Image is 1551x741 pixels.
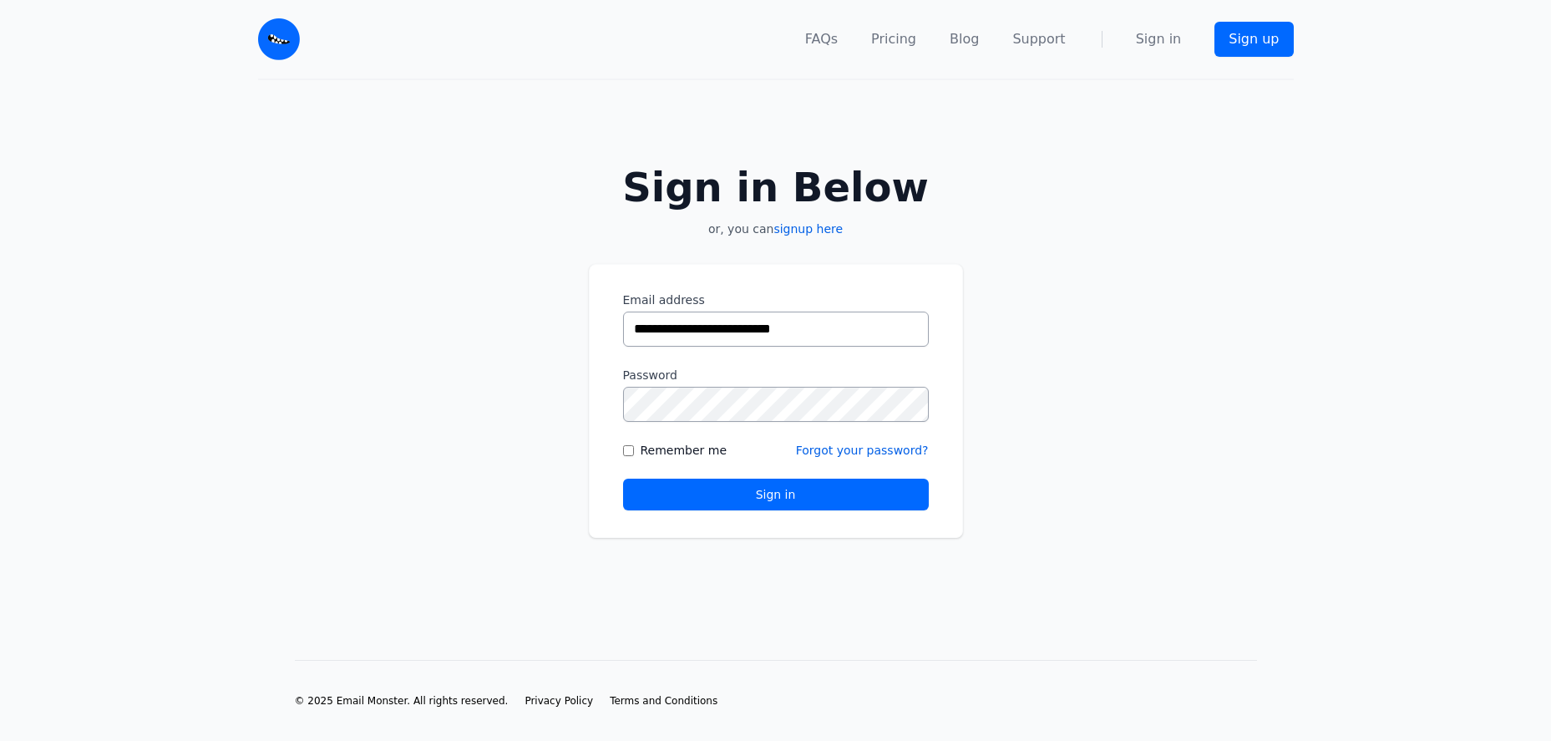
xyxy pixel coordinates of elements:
[589,221,963,237] p: or, you can
[610,695,717,707] span: Terms and Conditions
[1136,29,1182,49] a: Sign in
[589,167,963,207] h2: Sign in Below
[871,29,916,49] a: Pricing
[295,694,509,708] li: © 2025 Email Monster. All rights reserved.
[258,18,300,60] img: Email Monster
[623,479,929,510] button: Sign in
[641,442,727,459] label: Remember me
[623,292,929,308] label: Email address
[623,367,929,383] label: Password
[525,695,593,707] span: Privacy Policy
[610,694,717,708] a: Terms and Conditions
[773,222,843,236] a: signup here
[796,444,929,457] a: Forgot your password?
[1214,22,1293,57] a: Sign up
[525,694,593,708] a: Privacy Policy
[950,29,979,49] a: Blog
[1012,29,1065,49] a: Support
[805,29,838,49] a: FAQs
